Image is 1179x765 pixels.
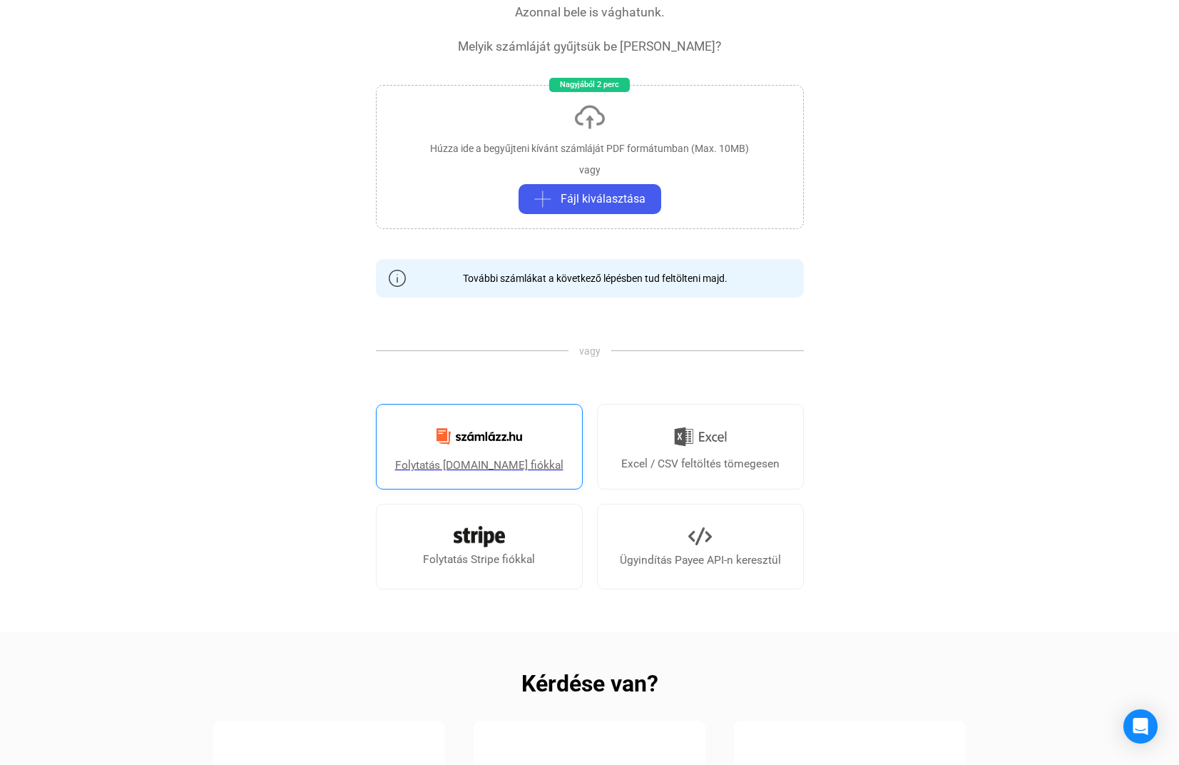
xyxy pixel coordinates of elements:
[452,271,728,285] div: További számlákat a következő lépésben tud feltölteni majd.
[621,455,780,472] div: Excel / CSV feltöltés tömegesen
[549,78,630,92] div: Nagyjából 2 perc
[620,552,781,569] div: Ügyindítás Payee API-n keresztül
[561,191,645,208] span: Fájl kiválasztása
[376,504,583,589] a: Folytatás Stripe fiókkal
[568,344,611,358] span: vagy
[597,404,804,490] a: Excel / CSV feltöltés tömegesen
[515,4,665,21] div: Azonnal bele is vághatunk.
[597,504,804,589] a: Ügyindítás Payee API-n keresztül
[534,191,551,208] img: plus-grey
[521,675,658,692] h2: Kérdése van?
[428,420,531,453] img: Számlázz.hu
[458,38,721,55] div: Melyik számláját gyűjtsük be [PERSON_NAME]?
[430,141,749,156] div: Húzza ide a begyűjteni kívánt számláját PDF formátumban (Max. 10MB)
[579,163,601,177] div: vagy
[423,551,535,568] div: Folytatás Stripe fiókkal
[674,422,727,452] img: Excel
[573,100,607,134] img: upload-cloud
[519,184,661,214] button: plus-greyFájl kiválasztása
[376,404,583,490] a: Folytatás [DOMAIN_NAME] fiókkal
[454,526,505,547] img: Stripe
[688,525,712,548] img: API
[1123,709,1158,744] div: Open Intercom Messenger
[389,270,406,287] img: info-grey-outline
[395,457,563,474] div: Folytatás [DOMAIN_NAME] fiókkal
